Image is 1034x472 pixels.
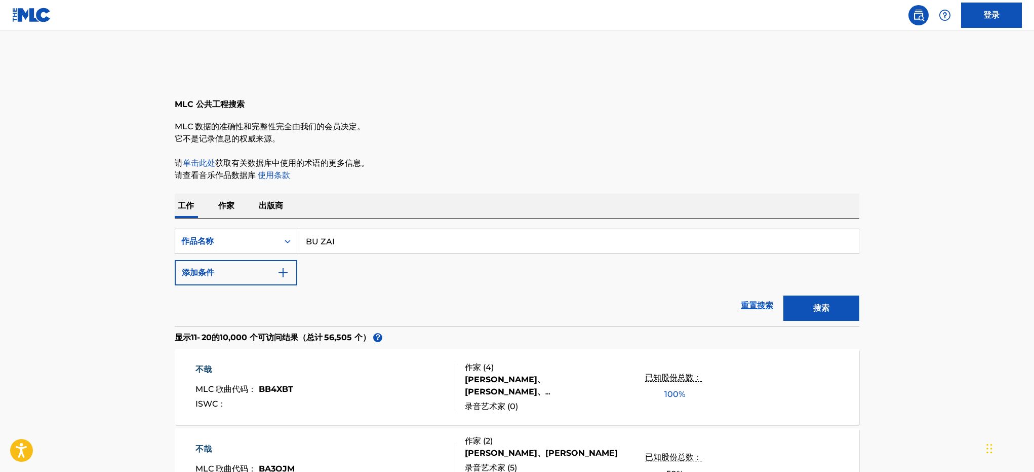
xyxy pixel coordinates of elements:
[912,9,925,21] img: 搜索
[248,384,256,394] font: ：
[298,333,323,342] font: （总计
[215,158,369,168] font: 获取有关数据库中使用的术语的更多信息。
[961,3,1022,28] a: 登录
[178,201,194,210] font: 工作
[175,158,183,168] font: 请
[195,399,218,409] font: ISWC
[277,267,289,279] img: 9d2ae6d4665cec9f34b9.svg
[465,436,486,446] font: 作家 (
[783,296,859,321] button: 搜索
[465,402,510,411] font: 录音艺术家 (
[175,99,245,109] font: MLC 公共工程搜索
[191,333,197,342] font: 11
[220,333,258,342] font: 10,000 个
[465,362,486,372] font: 作家 (
[486,362,491,372] font: 4
[486,436,490,446] font: 2
[908,5,929,25] a: 公开搜索
[510,402,515,411] font: 0
[983,10,1000,20] font: 登录
[490,436,493,446] font: )
[465,375,618,409] font: [PERSON_NAME]、[PERSON_NAME]、[PERSON_NAME]、[PERSON_NAME]
[363,333,371,342] font: ）
[679,389,685,399] font: %
[645,452,702,462] font: 已知股份总数：
[256,170,290,180] a: 使用条款
[12,8,51,22] img: MLC 标志
[259,201,283,210] font: 出版商
[175,122,365,131] font: MLC 数据的准确性和完整性完全由我们的会员决定。
[175,134,280,143] font: 它不是记录信息的权威来源。
[182,268,214,277] font: 添加条件
[175,349,859,425] a: 不哉MLC 歌曲代码：BB4XBTISWC：作家 (4)[PERSON_NAME]、[PERSON_NAME]、[PERSON_NAME]、[PERSON_NAME]录音艺术家 (0)已知股份总...
[259,384,293,394] font: BB4XBT
[935,5,955,25] div: 帮助
[983,423,1034,472] iframe: 聊天小工具
[515,402,518,411] font: )
[258,170,290,180] font: 使用条款
[218,201,234,210] font: 作家
[813,303,829,313] font: 搜索
[195,384,248,394] font: MLC 歌曲代码
[258,333,282,342] font: 可访问
[491,362,494,372] font: )
[465,448,618,458] font: [PERSON_NAME]、[PERSON_NAME]
[202,333,212,342] font: 20
[175,229,859,326] form: 搜索表单
[197,333,200,342] font: -
[324,333,363,342] font: 56,505 个
[175,260,297,285] button: 添加条件
[939,9,951,21] img: 帮助
[175,333,191,342] font: 显示
[195,365,212,374] font: 不哉
[664,389,679,399] font: 100
[374,333,382,342] font: ？
[175,170,256,180] font: 请查看音乐作品数据库
[645,373,702,382] font: 已知股份总数：
[983,423,1034,472] div: 聊天小组件
[282,333,298,342] font: 结果
[181,236,214,246] font: 作品名称
[183,158,215,168] a: 单击此处
[195,444,212,454] font: 不哉
[986,433,992,464] div: 拖动
[212,333,220,342] font: 的
[741,301,773,310] font: 重置搜索
[218,399,226,409] font: ：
